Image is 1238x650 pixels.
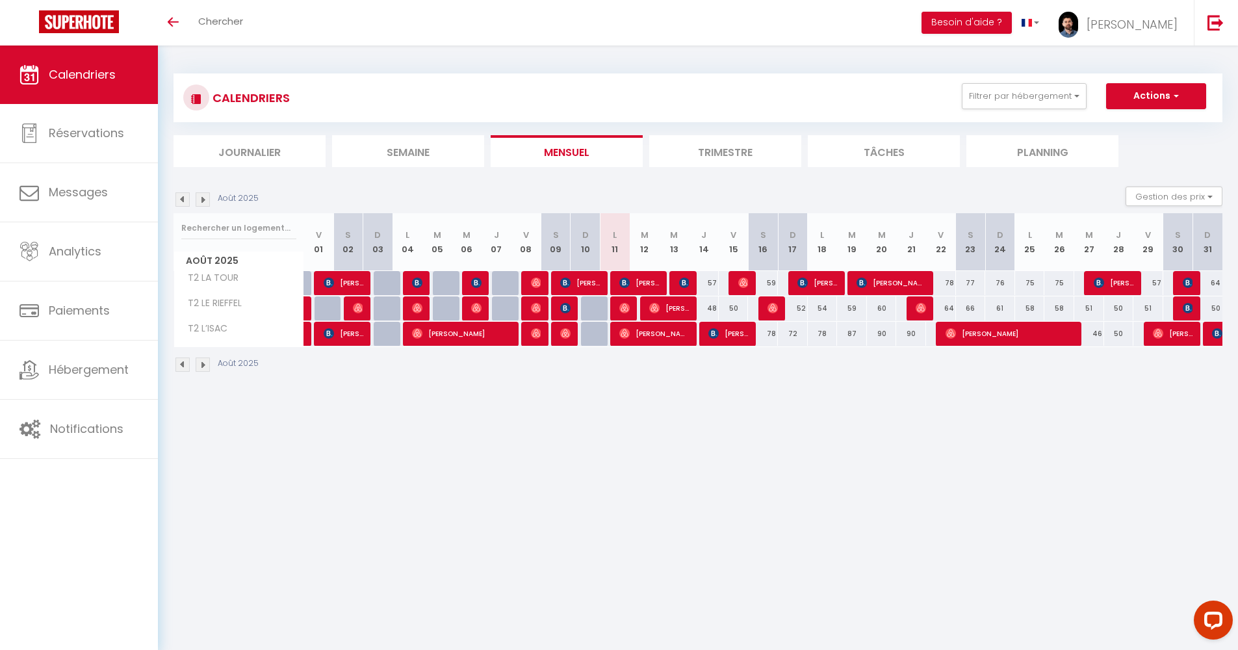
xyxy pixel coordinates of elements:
div: 64 [1193,271,1222,295]
div: 75 [1015,271,1045,295]
th: 17 [778,213,808,271]
th: 15 [719,213,749,271]
th: 27 [1074,213,1104,271]
span: Réservations [49,125,124,141]
span: Hébergement [49,361,129,378]
th: 26 [1044,213,1074,271]
li: Trimestre [649,135,801,167]
span: [PERSON_NAME] [679,270,689,295]
div: 52 [778,296,808,320]
div: 78 [926,271,956,295]
th: 14 [689,213,719,271]
span: [PERSON_NAME] [1183,296,1193,320]
span: Ludivine Galinier [738,270,748,295]
abbr: S [345,229,351,241]
span: [PERSON_NAME] [324,321,363,346]
th: 22 [926,213,956,271]
span: [PERSON_NAME] [412,296,422,320]
button: Filtrer par hébergement [962,83,1087,109]
th: 09 [541,213,571,271]
p: Août 2025 [218,192,259,205]
th: 12 [630,213,660,271]
img: ... [1059,12,1078,38]
abbr: M [1055,229,1063,241]
span: T2 LA TOUR [176,271,242,285]
span: [PERSON_NAME] [560,321,570,346]
div: 90 [867,322,897,346]
div: 72 [778,322,808,346]
th: 30 [1163,213,1193,271]
div: 60 [867,296,897,320]
span: [PERSON_NAME] [797,270,837,295]
span: [PERSON_NAME] [767,296,777,320]
abbr: M [641,229,649,241]
abbr: V [316,229,322,241]
div: 78 [808,322,838,346]
th: 19 [837,213,867,271]
span: [PERSON_NAME] [531,321,541,346]
abbr: L [820,229,824,241]
th: 04 [393,213,422,271]
div: 87 [837,322,867,346]
div: 90 [896,322,926,346]
span: Messages [49,184,108,200]
th: 28 [1104,213,1134,271]
h3: CALENDRIERS [209,83,290,112]
span: T2 LE RIEFFEL [176,296,245,311]
span: [PERSON_NAME] [412,270,422,295]
span: Notifications [50,421,123,437]
abbr: M [670,229,678,241]
div: 51 [1133,296,1163,320]
span: Paiements [49,302,110,318]
button: Besoin d'aide ? [922,12,1012,34]
div: 75 [1044,271,1074,295]
span: Août 2025 [174,252,303,270]
div: 58 [1015,296,1045,320]
div: 50 [1104,322,1134,346]
div: 59 [748,271,778,295]
span: [PERSON_NAME] [560,296,570,320]
th: 05 [422,213,452,271]
abbr: S [760,229,766,241]
th: 13 [660,213,690,271]
th: 18 [808,213,838,271]
span: [PERSON_NAME] [1087,16,1178,32]
span: Calendriers [49,66,116,83]
span: [PERSON_NAME] [412,321,511,346]
th: 06 [452,213,482,271]
abbr: V [938,229,944,241]
span: [PERSON_NAME] [324,270,363,295]
span: [PERSON_NAME], [PERSON_NAME] et [PERSON_NAME] [708,321,748,346]
span: Chercher [198,14,243,28]
abbr: M [433,229,441,241]
div: 50 [1104,296,1134,320]
abbr: D [582,229,589,241]
span: [PERSON_NAME] [619,270,659,295]
div: 59 [837,296,867,320]
div: 46 [1074,322,1104,346]
th: 16 [748,213,778,271]
abbr: M [463,229,471,241]
div: 58 [1044,296,1074,320]
abbr: L [1028,229,1032,241]
li: Journalier [174,135,326,167]
abbr: D [374,229,381,241]
span: [PERSON_NAME] [531,296,541,320]
span: [PERSON_NAME] [619,321,689,346]
abbr: J [701,229,706,241]
abbr: S [553,229,559,241]
abbr: J [494,229,499,241]
li: Mensuel [491,135,643,167]
span: [PERSON_NAME] [1183,270,1193,295]
span: [PERSON_NAME] BIGOU [560,270,600,295]
div: 76 [985,271,1015,295]
th: 07 [482,213,511,271]
img: logout [1207,14,1224,31]
div: 50 [719,296,749,320]
div: 57 [1133,271,1163,295]
th: 08 [511,213,541,271]
span: [PERSON_NAME] [946,321,1075,346]
input: Rechercher un logement... [181,216,296,240]
button: Gestion des prix [1126,187,1222,206]
li: Semaine [332,135,484,167]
